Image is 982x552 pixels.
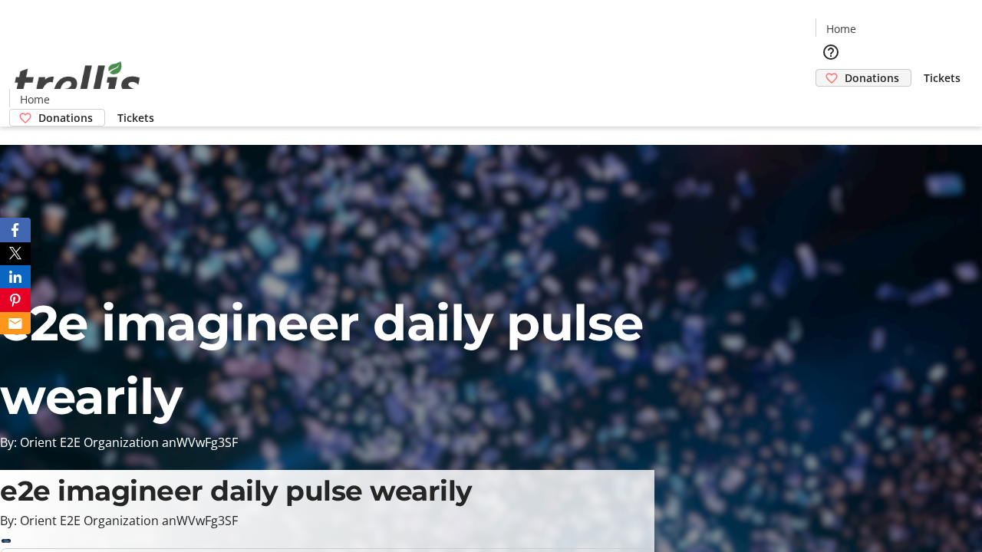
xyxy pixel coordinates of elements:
[911,70,973,86] a: Tickets
[924,70,961,86] span: Tickets
[10,91,59,107] a: Home
[9,109,105,127] a: Donations
[845,70,899,86] span: Donations
[826,21,856,37] span: Home
[105,110,166,126] a: Tickets
[816,87,846,117] button: Cart
[816,69,911,87] a: Donations
[9,44,146,121] img: Orient E2E Organization anWVwFg3SF's Logo
[816,37,846,67] button: Help
[117,110,154,126] span: Tickets
[38,110,93,126] span: Donations
[20,91,50,107] span: Home
[816,21,865,37] a: Home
